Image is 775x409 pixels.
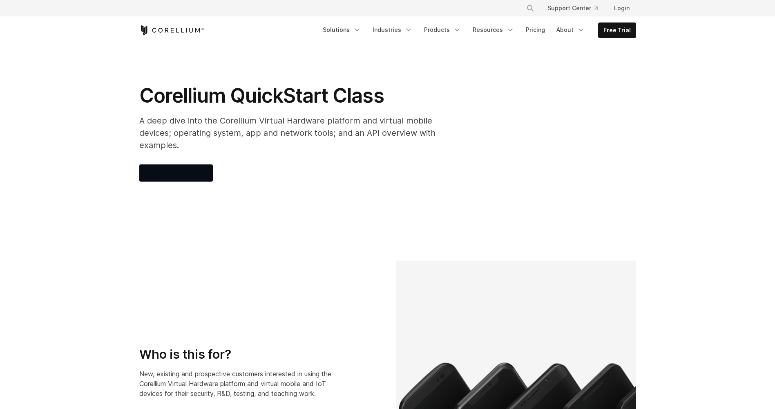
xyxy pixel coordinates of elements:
[368,22,418,37] a: Industries
[139,347,348,362] h3: Who is this for?
[521,22,550,37] a: Pricing
[139,25,204,35] a: Corellium Home
[541,1,604,16] a: Support Center
[139,83,466,108] h1: Corellium QuickStart Class
[139,115,466,151] p: A deep dive into the Corellium Virtual Hardware platform and virtual mobile devices; operating sy...
[419,22,466,37] a: Products
[468,22,519,37] a: Resources
[139,370,331,398] span: New, existing and prospective customers interested in using the Corellium Virtual Hardware platfo...
[523,1,538,16] button: Search
[318,22,636,38] div: Navigation Menu
[139,164,213,182] iframe: Embedded CTA
[599,23,636,38] a: Free Trial
[318,22,366,37] a: Solutions
[607,1,636,16] a: Login
[552,22,590,37] a: About
[516,1,636,16] div: Navigation Menu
